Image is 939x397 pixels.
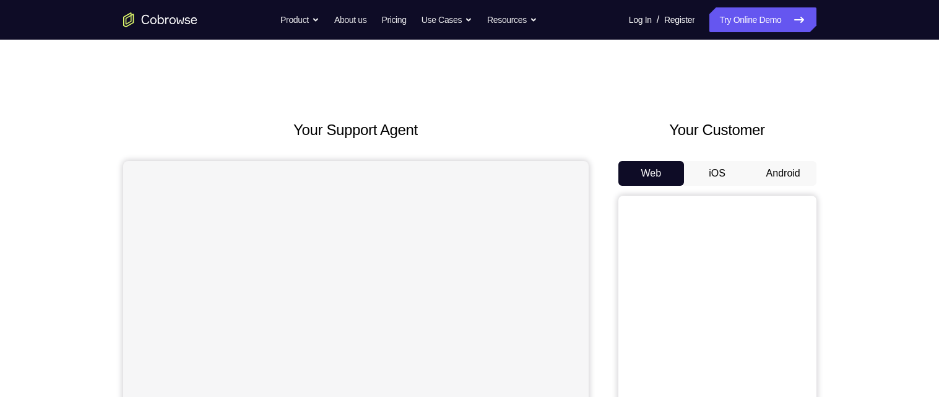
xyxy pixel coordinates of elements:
button: Use Cases [422,7,472,32]
button: Product [280,7,319,32]
a: Pricing [381,7,406,32]
a: Go to the home page [123,12,197,27]
a: About us [334,7,366,32]
button: iOS [684,161,750,186]
h2: Your Support Agent [123,119,589,141]
button: Web [618,161,685,186]
button: Resources [487,7,537,32]
h2: Your Customer [618,119,816,141]
span: / [657,12,659,27]
button: Android [750,161,816,186]
a: Try Online Demo [709,7,816,32]
a: Register [664,7,695,32]
a: Log In [629,7,652,32]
